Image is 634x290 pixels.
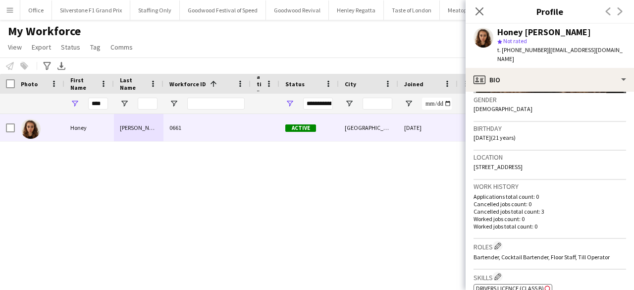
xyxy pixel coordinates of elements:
a: Export [28,41,55,54]
span: t. [PHONE_NUMBER] [497,46,549,54]
h3: Profile [466,5,634,18]
div: Bio [466,68,634,92]
span: Rating [257,65,262,103]
span: My Workforce [8,24,81,39]
div: Honey [64,114,114,141]
h3: Skills [474,272,626,282]
p: Cancelled jobs total count: 3 [474,208,626,215]
button: Open Filter Menu [285,99,294,108]
span: Export [32,43,51,52]
span: Tag [90,43,101,52]
p: Worked jobs count: 0 [474,215,626,223]
span: Joined [404,80,423,88]
div: [DATE] [398,114,458,141]
a: Status [57,41,84,54]
span: Not rated [503,37,527,45]
button: Taste of London [384,0,440,20]
p: Worked jobs total count: 0 [474,223,626,230]
span: [DATE] (21 years) [474,134,516,141]
div: [GEOGRAPHIC_DATA] [339,114,398,141]
span: Comms [110,43,133,52]
div: Honey [PERSON_NAME] [497,28,591,37]
span: | [EMAIL_ADDRESS][DOMAIN_NAME] [497,46,623,62]
app-action-btn: Advanced filters [41,60,53,72]
span: [DEMOGRAPHIC_DATA] [474,105,532,113]
app-action-btn: Export XLSX [55,60,67,72]
span: Status [285,80,305,88]
button: Staffing Only [130,0,180,20]
button: Open Filter Menu [70,99,79,108]
span: [STREET_ADDRESS] [474,163,523,171]
a: View [4,41,26,54]
p: Applications total count: 0 [474,193,626,200]
button: Meatopia [440,0,480,20]
button: Open Filter Menu [345,99,354,108]
span: Status [61,43,80,52]
span: Photo [21,80,38,88]
img: Honey Hooke Walton [21,119,41,139]
h3: Roles [474,241,626,251]
h3: Location [474,153,626,162]
h3: Birthday [474,124,626,133]
a: Tag [86,41,105,54]
span: First Name [70,76,96,91]
div: [PERSON_NAME] [114,114,163,141]
a: Comms [106,41,137,54]
span: Last Name [120,76,146,91]
span: City [345,80,356,88]
button: Goodwood Revival [266,0,329,20]
h3: Work history [474,182,626,191]
span: View [8,43,22,52]
div: 0661 [163,114,251,141]
input: City Filter Input [363,98,392,110]
button: Open Filter Menu [120,99,129,108]
button: Open Filter Menu [404,99,413,108]
p: Cancelled jobs count: 0 [474,200,626,208]
input: First Name Filter Input [88,98,108,110]
button: Open Filter Menu [169,99,178,108]
input: Workforce ID Filter Input [187,98,245,110]
h3: Gender [474,95,626,104]
span: Workforce ID [169,80,206,88]
button: Office [20,0,52,20]
button: Silverstone F1 Grand Prix [52,0,130,20]
span: Active [285,124,316,132]
input: Joined Filter Input [422,98,452,110]
span: Bartender, Cocktail Bartender, Floor Staff, Till Operator [474,253,610,261]
button: Goodwood Festival of Speed [180,0,266,20]
button: Henley Regatta [329,0,384,20]
input: Last Name Filter Input [138,98,158,110]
